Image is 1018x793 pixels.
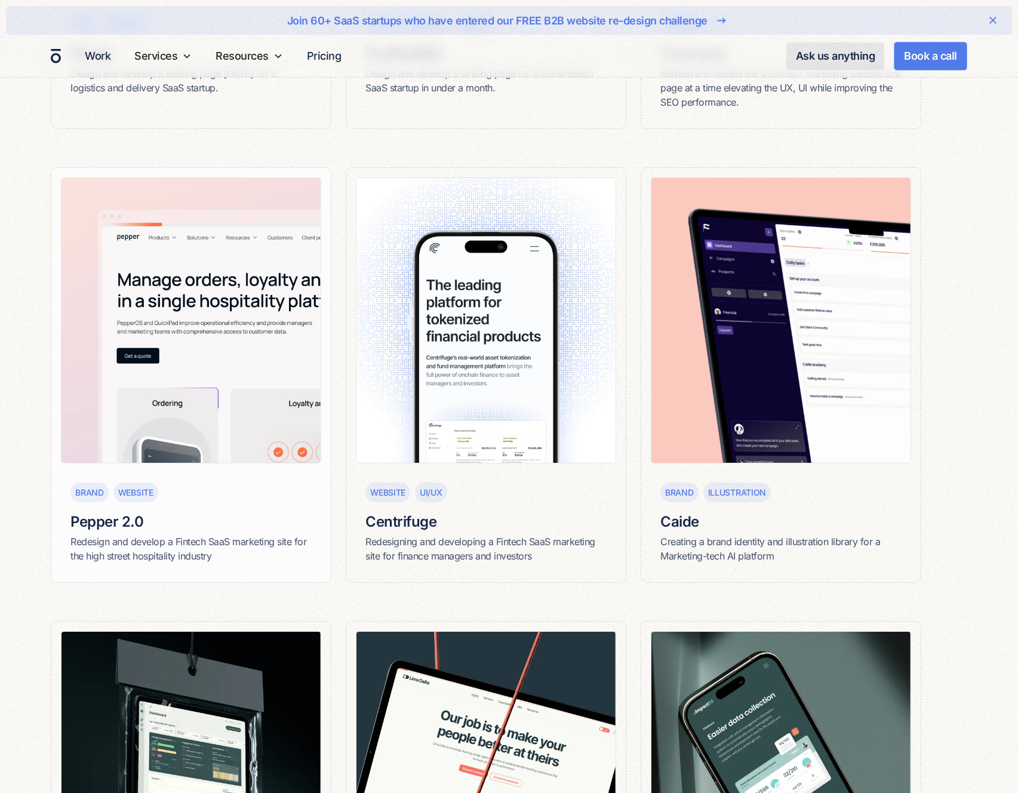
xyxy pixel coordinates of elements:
a: BrandWebsitePepper 2.0Redesign and develop a Fintech SaaS marketing site for the high street hosp... [51,167,331,583]
div: Brand [75,486,104,499]
a: Book a call [894,42,967,70]
a: WebsiteUI/UXCentrifugeRedesigning and developing a Fintech SaaS marketing site for finance manage... [346,167,626,583]
a: Join 60+ SaaS startups who have entered our FREE B2B website re-design challenge [44,11,974,30]
a: home [51,48,61,64]
a: Pricing [302,44,346,67]
div: Website [118,486,153,499]
h6: Caide [660,512,902,532]
div: Services [130,35,196,77]
div: Redesigning and developing a Fintech SaaS marketing site for finance managers and investors [365,534,607,563]
div: Creating a brand identity and illustration library for a Marketing-tech AI platform [660,534,902,563]
div: UI/UX [420,486,442,499]
h6: Centrifuge [365,512,607,532]
div: Resources [211,35,288,77]
div: Refresh and rebuild the Commsor marketing website one page at a time elevating the UX, UI while i... [660,66,902,109]
div: Redesign and develop a Fintech SaaS marketing site for the high street hospitality industry [70,534,312,563]
div: Illustration [708,486,766,499]
div: Design and develop a landing page for a construction SaaS startup in under a month. [365,66,607,95]
div: Services [134,48,177,64]
div: Design and develop a landing page [DATE] for a logistics and delivery SaaS startup. [70,66,312,95]
div: Join 60+ SaaS startups who have entered our FREE B2B website re-design challenge [287,13,708,29]
div: Resources [216,48,269,64]
a: Ask us anything [786,42,885,70]
a: Work [80,44,115,67]
a: BrandIllustrationCaideCreating a brand identity and illustration library for a Marketing-tech AI ... [641,167,921,583]
div: Brand [665,486,694,499]
div: Website [370,486,405,499]
h6: Pepper 2.0 [70,512,312,532]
